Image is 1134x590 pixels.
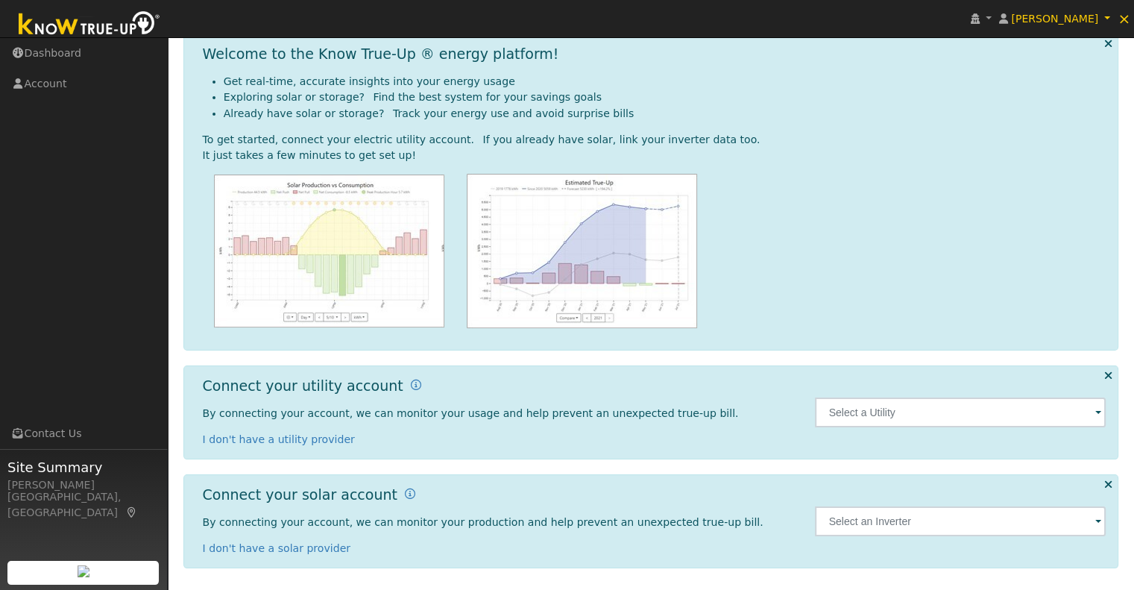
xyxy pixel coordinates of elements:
img: Know True-Up [11,8,168,42]
a: Map [125,506,139,518]
div: To get started, connect your electric utility account. If you already have solar, link your inver... [203,132,1106,148]
span: × [1118,10,1130,28]
h1: Welcome to the Know True-Up ® energy platform! [203,45,559,63]
h1: Connect your utility account [203,377,403,395]
div: It just takes a few minutes to get set up! [203,148,1106,163]
a: I don't have a solar provider [203,542,351,554]
img: retrieve [78,565,89,577]
input: Select a Utility [815,398,1106,427]
input: Select an Inverter [815,506,1106,536]
li: Get real-time, accurate insights into your energy usage [224,74,1106,90]
a: I don't have a utility provider [203,433,355,445]
div: [PERSON_NAME] [7,477,160,493]
span: By connecting your account, we can monitor your usage and help prevent an unexpected true-up bill. [203,407,739,419]
li: Exploring solar or storage? Find the best system for your savings goals [224,90,1106,105]
span: [PERSON_NAME] [1011,13,1098,25]
div: [GEOGRAPHIC_DATA], [GEOGRAPHIC_DATA] [7,489,160,521]
h1: Connect your solar account [203,486,397,503]
span: By connecting your account, we can monitor your production and help prevent an unexpected true-up... [203,516,763,528]
span: Site Summary [7,457,160,477]
li: Already have solar or storage? Track your energy use and avoid surprise bills [224,106,1106,122]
